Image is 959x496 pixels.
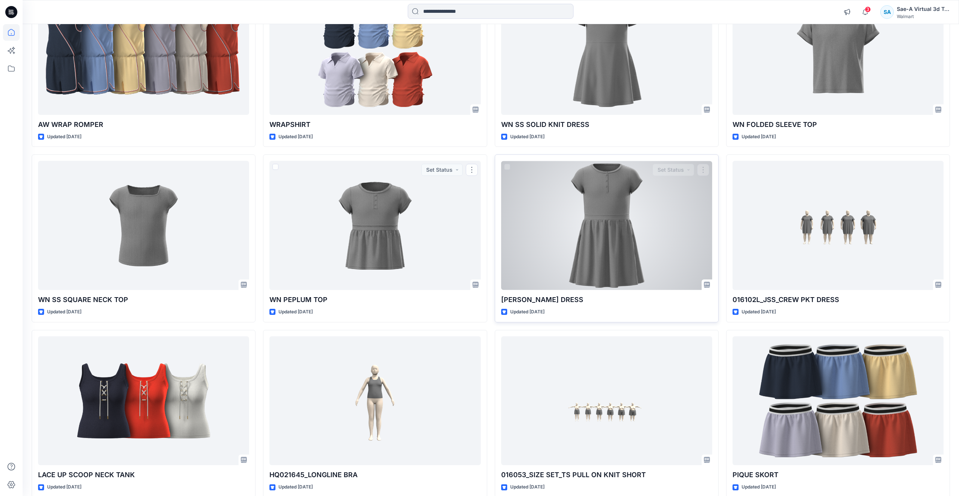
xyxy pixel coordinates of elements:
[278,483,313,491] p: Updated [DATE]
[742,483,776,491] p: Updated [DATE]
[269,295,480,305] p: WN PEPLUM TOP
[733,470,944,480] p: PIQUE SKORT
[510,133,545,141] p: Updated [DATE]
[897,14,950,19] div: Walmart
[47,483,81,491] p: Updated [DATE]
[501,470,712,480] p: 016053_SIZE SET_TS PULL ON KNIT SHORT
[501,295,712,305] p: [PERSON_NAME] DRESS
[733,295,944,305] p: 016102L_JSS_CREW PKT DRESS
[742,133,776,141] p: Updated [DATE]
[742,308,776,316] p: Updated [DATE]
[897,5,950,14] div: Sae-A Virtual 3d Team
[38,161,249,290] a: WN SS SQUARE NECK TOP
[510,308,545,316] p: Updated [DATE]
[38,470,249,480] p: LACE UP SCOOP NECK TANK
[278,133,313,141] p: Updated [DATE]
[38,295,249,305] p: WN SS SQUARE NECK TOP
[269,119,480,130] p: WRAPSHIRT
[501,119,712,130] p: WN SS SOLID KNIT DRESS
[880,5,894,19] div: SA
[269,470,480,480] p: HQ021645_LONGLINE BRA
[47,133,81,141] p: Updated [DATE]
[865,6,871,12] span: 3
[38,336,249,465] a: LACE UP SCOOP NECK TANK
[47,308,81,316] p: Updated [DATE]
[501,161,712,290] a: WN HENLEY DRESS
[501,336,712,465] a: 016053_SIZE SET_TS PULL ON KNIT SHORT
[38,119,249,130] p: AW WRAP ROMPER
[733,119,944,130] p: WN FOLDED SLEEVE TOP
[733,161,944,290] a: 016102L_JSS_CREW PKT DRESS
[510,483,545,491] p: Updated [DATE]
[733,336,944,465] a: PIQUE SKORT
[269,161,480,290] a: WN PEPLUM TOP
[269,336,480,465] a: HQ021645_LONGLINE BRA
[278,308,313,316] p: Updated [DATE]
